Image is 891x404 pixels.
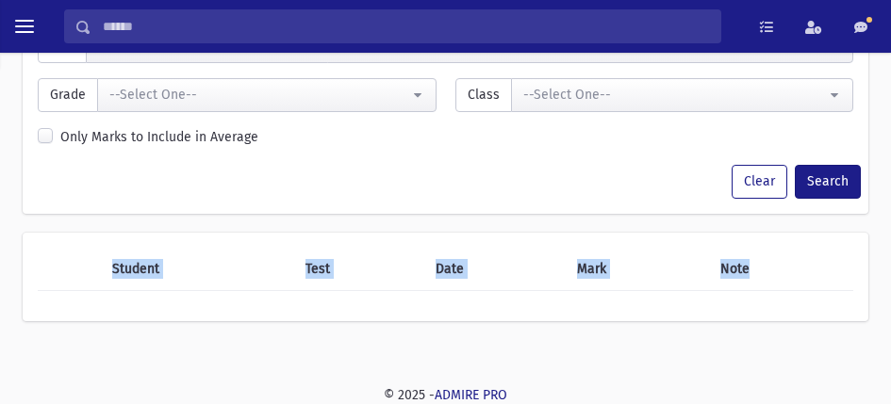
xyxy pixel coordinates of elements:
a: ADMIRE PRO [435,387,507,403]
div: --Select One-- [109,85,409,105]
th: Note [709,248,853,291]
button: Search [795,165,861,199]
th: Test [294,248,425,291]
th: Mark [566,248,709,291]
span: Class [455,78,512,112]
span: Grade [38,78,98,112]
label: Only Marks to Include in Average [60,127,258,147]
th: Date [424,248,566,291]
button: toggle menu [8,9,41,43]
button: --Select One-- [511,78,854,112]
div: --Select One-- [523,85,827,105]
button: --Select One-- [97,78,437,112]
input: Search [91,9,720,43]
button: Clear [732,165,787,199]
th: Student [101,248,294,291]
